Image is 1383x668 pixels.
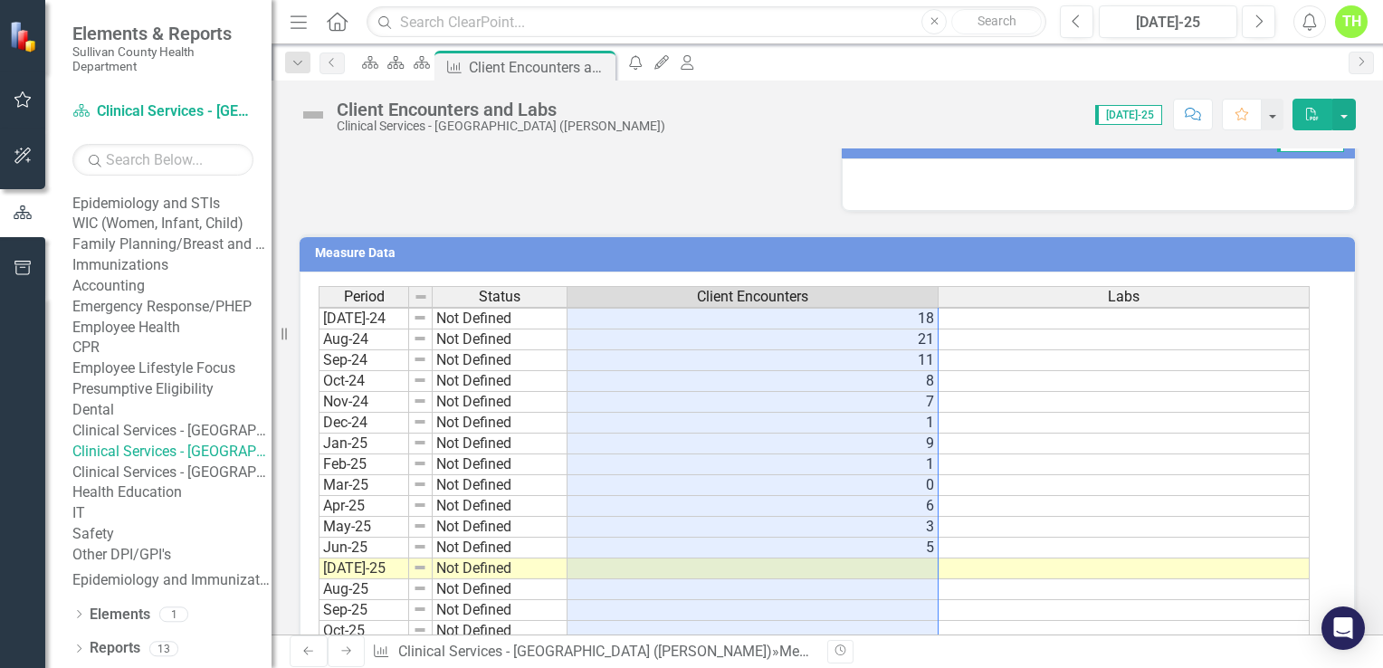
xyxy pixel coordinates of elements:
[568,371,939,392] td: 8
[568,350,939,371] td: 11
[337,119,665,133] div: Clinical Services - [GEOGRAPHIC_DATA] ([PERSON_NAME])
[315,246,1346,260] h3: Measure Data
[951,9,1042,34] button: Search
[72,318,272,339] a: Employee Health
[72,23,253,44] span: Elements & Reports
[413,352,427,367] img: 8DAGhfEEPCf229AAAAAElFTkSuQmCC
[319,496,409,517] td: Apr-25
[413,519,427,533] img: 8DAGhfEEPCf229AAAAAElFTkSuQmCC
[319,309,409,329] td: [DATE]-24
[72,442,272,463] a: Clinical Services - [GEOGRAPHIC_DATA] ([PERSON_NAME])
[72,400,272,421] a: Dental
[1099,5,1237,38] button: [DATE]-25
[319,329,409,350] td: Aug-24
[1321,606,1365,650] div: Open Intercom Messenger
[1095,105,1162,125] span: [DATE]-25
[433,350,568,371] td: Not Defined
[413,394,427,408] img: 8DAGhfEEPCf229AAAAAElFTkSuQmCC
[413,477,427,491] img: 8DAGhfEEPCf229AAAAAElFTkSuQmCC
[398,643,772,660] a: Clinical Services - [GEOGRAPHIC_DATA] ([PERSON_NAME])
[413,331,427,346] img: 8DAGhfEEPCf229AAAAAElFTkSuQmCC
[433,475,568,496] td: Not Defined
[433,538,568,558] td: Not Defined
[433,517,568,538] td: Not Defined
[433,621,568,642] td: Not Defined
[159,606,188,622] div: 1
[1108,289,1140,305] span: Labs
[779,643,842,660] a: Measures
[568,496,939,517] td: 6
[72,379,272,400] a: Presumptive Eligibility
[433,309,568,329] td: Not Defined
[433,392,568,413] td: Not Defined
[413,456,427,471] img: 8DAGhfEEPCf229AAAAAElFTkSuQmCC
[433,434,568,454] td: Not Defined
[90,638,140,659] a: Reports
[978,14,1016,28] span: Search
[72,358,272,379] a: Employee Lifestyle Focus
[9,21,41,52] img: ClearPoint Strategy
[413,498,427,512] img: 8DAGhfEEPCf229AAAAAElFTkSuQmCC
[433,454,568,475] td: Not Defined
[72,44,253,74] small: Sullivan County Health Department
[319,475,409,496] td: Mar-25
[72,297,272,318] a: Emergency Response/PHEP
[568,413,939,434] td: 1
[413,623,427,637] img: 8DAGhfEEPCf229AAAAAElFTkSuQmCC
[1105,12,1231,33] div: [DATE]-25
[413,435,427,450] img: 8DAGhfEEPCf229AAAAAElFTkSuQmCC
[568,329,939,350] td: 21
[413,373,427,387] img: 8DAGhfEEPCf229AAAAAElFTkSuQmCC
[72,338,272,358] a: CPR
[72,194,272,215] a: Epidemiology and STIs
[433,579,568,600] td: Not Defined
[319,558,409,579] td: [DATE]-25
[413,602,427,616] img: 8DAGhfEEPCf229AAAAAElFTkSuQmCC
[72,255,272,276] a: Immunizations
[433,329,568,350] td: Not Defined
[433,558,568,579] td: Not Defined
[433,371,568,392] td: Not Defined
[479,289,520,305] span: Status
[319,413,409,434] td: Dec-24
[319,392,409,413] td: Nov-24
[72,276,272,297] a: Accounting
[1335,5,1368,38] button: TH
[414,290,428,304] img: 8DAGhfEEPCf229AAAAAElFTkSuQmCC
[319,371,409,392] td: Oct-24
[299,100,328,129] img: Not Defined
[413,310,427,325] img: 8DAGhfEEPCf229AAAAAElFTkSuQmCC
[319,579,409,600] td: Aug-25
[413,415,427,429] img: 8DAGhfEEPCf229AAAAAElFTkSuQmCC
[319,454,409,475] td: Feb-25
[72,524,272,545] a: Safety
[72,214,272,234] a: WIC (Women, Infant, Child)
[319,621,409,642] td: Oct-25
[367,6,1046,38] input: Search ClearPoint...
[433,413,568,434] td: Not Defined
[72,144,253,176] input: Search Below...
[72,545,272,566] a: Other DPI/GPI's
[344,289,385,305] span: Period
[72,570,272,591] a: Epidemiology and Immunization Services (EISB)
[568,517,939,538] td: 3
[72,463,272,483] a: Clinical Services - [GEOGRAPHIC_DATA]
[568,538,939,558] td: 5
[413,581,427,596] img: 8DAGhfEEPCf229AAAAAElFTkSuQmCC
[72,482,272,503] a: Health Education
[413,560,427,575] img: 8DAGhfEEPCf229AAAAAElFTkSuQmCC
[568,475,939,496] td: 0
[433,600,568,621] td: Not Defined
[319,600,409,621] td: Sep-25
[337,100,665,119] div: Client Encounters and Labs
[319,538,409,558] td: Jun-25
[568,454,939,475] td: 1
[433,496,568,517] td: Not Defined
[90,605,150,625] a: Elements
[319,350,409,371] td: Sep-24
[568,392,939,413] td: 7
[372,642,814,663] div: » »
[72,101,253,122] a: Clinical Services - [GEOGRAPHIC_DATA] ([PERSON_NAME])
[469,56,611,79] div: Client Encounters and Labs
